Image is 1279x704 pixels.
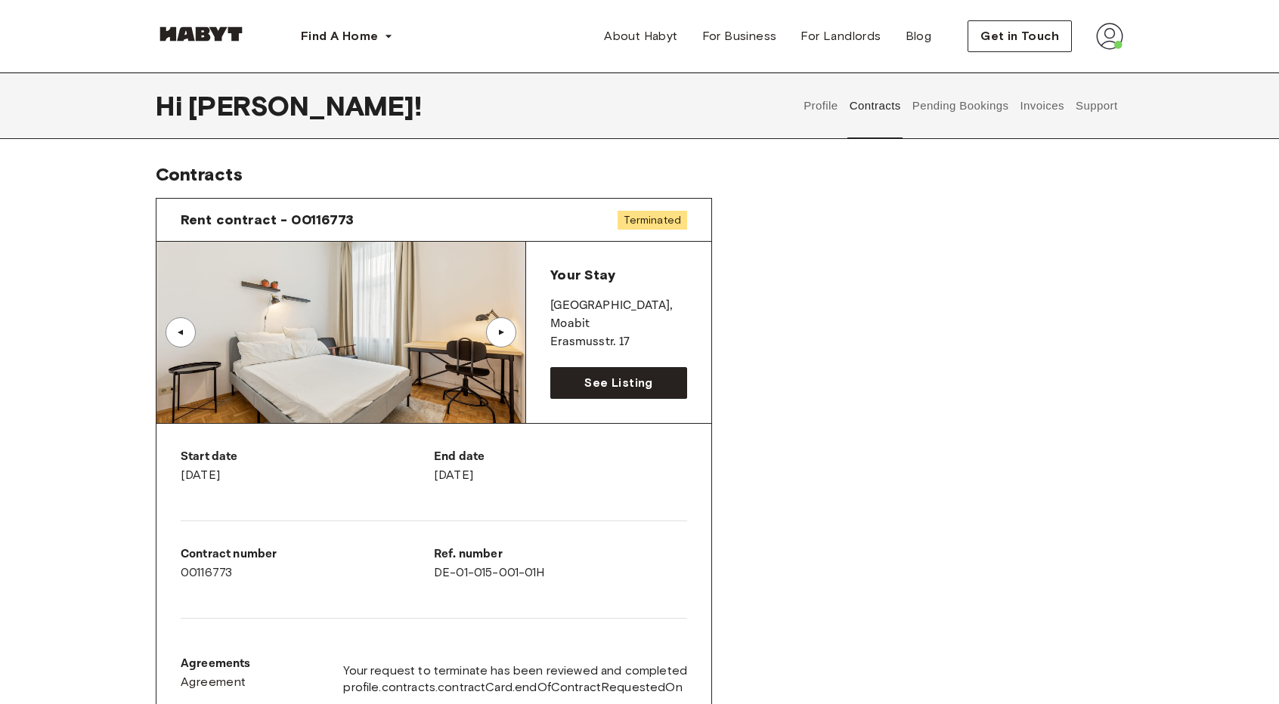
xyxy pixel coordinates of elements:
[181,655,251,673] p: Agreements
[550,267,615,283] span: Your Stay
[592,21,689,51] a: About Habyt
[181,545,434,582] div: 00116773
[181,545,434,564] p: Contract number
[618,211,687,230] span: Terminated
[173,328,188,337] div: ▲
[494,328,509,337] div: ▲
[181,673,251,691] a: Agreement
[893,21,944,51] a: Blog
[434,545,687,564] p: Ref. number
[702,27,777,45] span: For Business
[1018,73,1066,139] button: Invoices
[798,73,1123,139] div: user profile tabs
[181,448,434,466] p: Start date
[301,27,378,45] span: Find A Home
[343,662,687,679] span: Your request to terminate has been reviewed and completed
[801,27,881,45] span: For Landlords
[906,27,932,45] span: Blog
[910,73,1011,139] button: Pending Bookings
[343,679,687,696] span: profile.contracts.contractCard.endOfContractRequestedOn
[181,211,355,229] span: Rent contract - 00116773
[968,20,1072,52] button: Get in Touch
[1096,23,1123,50] img: avatar
[788,21,893,51] a: For Landlords
[847,73,903,139] button: Contracts
[188,90,422,122] span: [PERSON_NAME] !
[156,242,525,423] img: Image of the room
[181,673,246,691] span: Agreement
[1073,73,1120,139] button: Support
[434,545,687,582] div: DE-01-015-001-01H
[690,21,789,51] a: For Business
[802,73,841,139] button: Profile
[980,27,1059,45] span: Get in Touch
[289,21,405,51] button: Find A Home
[156,26,246,42] img: Habyt
[181,448,434,484] div: [DATE]
[550,297,687,333] p: [GEOGRAPHIC_DATA] , Moabit
[434,448,687,484] div: [DATE]
[434,448,687,466] p: End date
[550,367,687,399] a: See Listing
[156,90,188,122] span: Hi
[156,163,243,185] span: Contracts
[604,27,677,45] span: About Habyt
[550,333,687,351] p: Erasmusstr. 17
[584,374,652,392] span: See Listing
